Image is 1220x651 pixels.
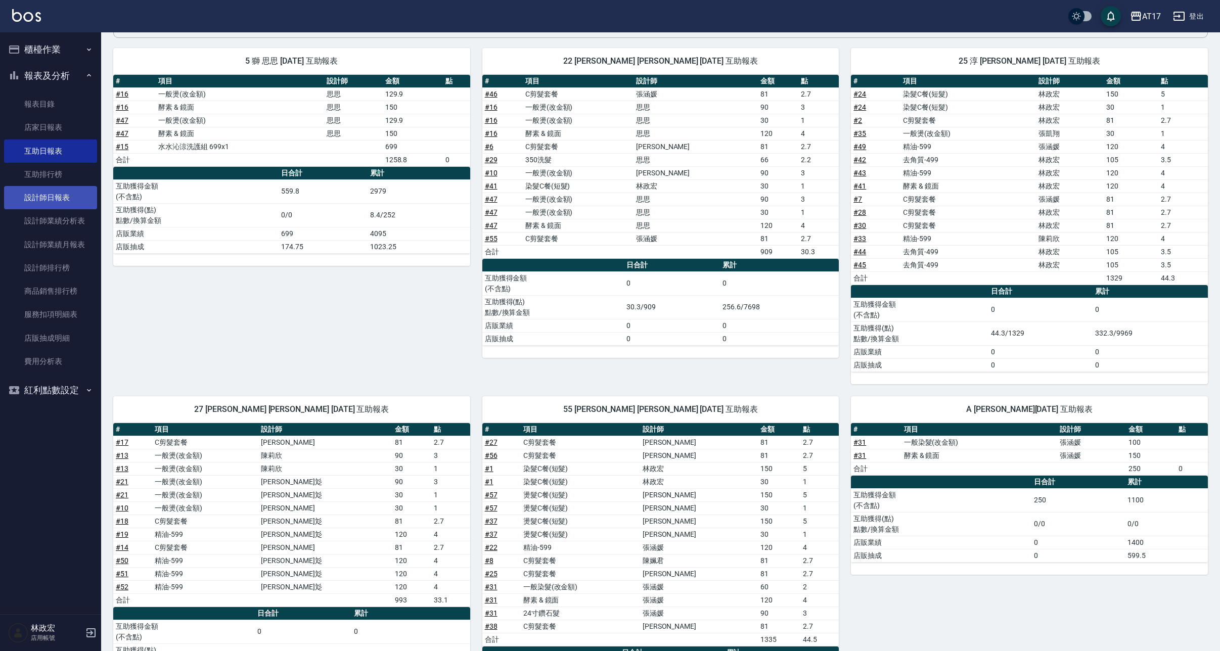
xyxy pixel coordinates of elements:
[758,179,798,193] td: 30
[523,193,634,206] td: 一般燙(改金額)
[113,153,156,166] td: 合計
[258,436,392,449] td: [PERSON_NAME]
[900,245,1036,258] td: 去角質-499
[4,233,97,256] a: 設計師業績月報表
[4,186,97,209] a: 設計師日報表
[368,167,470,180] th: 累計
[1126,6,1165,27] button: AT17
[485,235,498,243] a: #55
[798,219,839,232] td: 4
[156,127,324,140] td: 酵素 & 鏡面
[116,464,128,473] a: #13
[383,127,443,140] td: 150
[523,114,634,127] td: 一般燙(改金額)
[125,56,458,66] span: 5 獅 思思 [DATE] 互助報表
[1036,114,1104,127] td: 林政宏
[798,153,839,166] td: 2.2
[116,90,128,98] a: #16
[758,232,798,245] td: 81
[523,206,634,219] td: 一般燙(改金額)
[853,451,866,459] a: #31
[758,75,798,88] th: 金額
[1158,258,1208,271] td: 3.5
[482,259,839,346] table: a dense table
[1104,166,1158,179] td: 120
[485,116,498,124] a: #16
[853,248,866,256] a: #44
[485,451,498,459] a: #56
[383,153,443,166] td: 1258.8
[1104,75,1158,88] th: 金額
[634,166,758,179] td: [PERSON_NAME]
[758,101,798,114] td: 90
[1158,166,1208,179] td: 4
[116,438,128,446] a: #17
[634,140,758,153] td: [PERSON_NAME]
[1104,87,1158,101] td: 150
[853,438,866,446] a: #31
[4,209,97,232] a: 設計師業績分析表
[485,556,493,565] a: #8
[383,101,443,114] td: 150
[258,423,392,436] th: 設計師
[758,153,798,166] td: 66
[4,303,97,326] a: 服務扣項明細表
[1158,232,1208,245] td: 4
[324,87,383,101] td: 思思
[798,193,839,206] td: 3
[900,193,1036,206] td: C剪髮套餐
[1093,345,1208,358] td: 0
[113,167,470,254] table: a dense table
[113,179,279,203] td: 互助獲得金額 (不含點)
[798,206,839,219] td: 1
[4,92,97,116] a: 報表目錄
[116,129,128,137] a: #47
[1104,101,1158,114] td: 30
[1104,245,1158,258] td: 105
[485,583,498,591] a: #31
[988,298,1093,321] td: 0
[523,166,634,179] td: 一般燙(改金額)
[392,423,431,436] th: 金額
[853,169,866,177] a: #43
[485,530,498,538] a: #37
[634,101,758,114] td: 思思
[523,219,634,232] td: 酵素 & 鏡面
[1104,193,1158,206] td: 81
[634,179,758,193] td: 林政宏
[116,143,128,151] a: #15
[851,298,988,321] td: 互助獲得金額 (不含點)
[485,438,498,446] a: #27
[368,227,470,240] td: 4095
[152,423,258,436] th: 項目
[758,87,798,101] td: 81
[634,127,758,140] td: 思思
[1104,271,1158,285] td: 1329
[279,240,368,253] td: 174.75
[901,423,1057,436] th: 項目
[1169,7,1208,26] button: 登出
[485,208,498,216] a: #47
[634,219,758,232] td: 思思
[1036,166,1104,179] td: 林政宏
[113,75,470,167] table: a dense table
[720,271,839,295] td: 0
[758,245,798,258] td: 909
[988,345,1093,358] td: 0
[523,127,634,140] td: 酵素 & 鏡面
[156,101,324,114] td: 酵素 & 鏡面
[523,101,634,114] td: 一般燙(改金額)
[4,256,97,280] a: 設計師排行榜
[853,129,866,137] a: #35
[1104,219,1158,232] td: 81
[383,114,443,127] td: 129.9
[798,245,839,258] td: 30.3
[624,295,720,319] td: 30.3/909
[758,127,798,140] td: 120
[853,182,866,190] a: #41
[431,423,470,436] th: 點
[113,240,279,253] td: 店販抽成
[485,570,498,578] a: #25
[853,235,866,243] a: #33
[116,103,128,111] a: #16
